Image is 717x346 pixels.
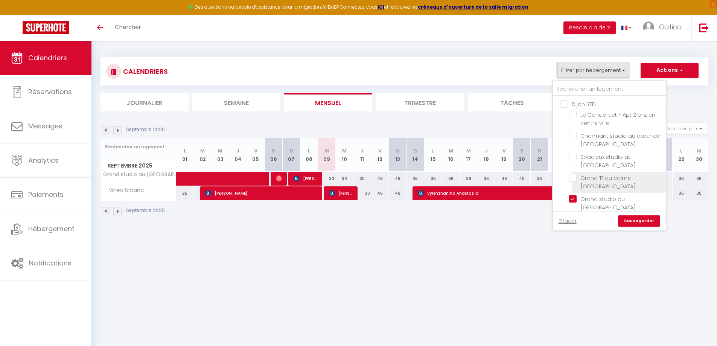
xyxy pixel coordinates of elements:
[559,217,577,225] a: Effacer
[442,172,460,186] div: 36
[371,138,389,172] th: 12
[335,138,353,172] th: 10
[353,186,371,200] div: 30
[28,53,67,62] span: Calendriers
[389,186,406,200] div: 46
[389,172,406,186] div: 48
[318,172,335,186] div: 30
[432,147,434,154] abbr: L
[28,224,75,233] span: Hébergement
[466,147,471,154] abbr: M
[449,147,453,154] abbr: M
[229,138,247,172] th: 04
[495,172,513,186] div: 48
[580,153,636,169] span: Spacieux studio au [GEOGRAPHIC_DATA]
[101,160,176,171] span: Septembre 2025
[121,63,168,80] h3: CALENDRIERS
[192,93,280,111] li: Semaine
[28,87,72,96] span: Réservations
[115,23,141,31] span: Chercher
[477,138,495,172] th: 18
[342,147,347,154] abbr: M
[329,186,353,200] span: [PERSON_NAME]
[418,186,548,200] span: Vylehzhanina Anastasiia
[396,147,399,154] abbr: S
[218,147,222,154] abbr: M
[28,121,62,131] span: Messages
[641,63,699,78] button: Actions
[673,172,690,186] div: 36
[289,147,293,154] abbr: D
[580,174,636,190] span: Grand T1 au calme - [GEOGRAPHIC_DATA]
[553,82,666,96] input: Rechercher un logement...
[236,147,239,154] abbr: J
[406,172,424,186] div: 36
[294,171,317,186] span: [PERSON_NAME]
[276,171,282,186] span: [PERSON_NAME]
[23,21,69,34] img: Super Booking
[212,138,229,172] th: 03
[513,172,531,186] div: 48
[335,172,353,186] div: 30
[548,172,566,186] div: 36
[371,172,389,186] div: 48
[618,215,660,227] a: Sauvegarder
[477,172,495,186] div: 36
[485,147,488,154] abbr: J
[418,4,528,10] a: créneaux d'ouverture de la salle migration
[353,138,371,172] th: 11
[468,93,556,111] li: Tâches
[413,147,417,154] abbr: D
[673,138,690,172] th: 29
[690,172,708,186] div: 36
[194,138,212,172] th: 02
[580,132,660,148] span: Charmant studio au cœur de [GEOGRAPHIC_DATA]
[537,147,541,154] abbr: D
[460,138,477,172] th: 17
[6,3,29,26] button: Ouvrir le widget de chat LiveChat
[318,138,335,172] th: 09
[424,172,442,186] div: 36
[495,138,513,172] th: 19
[126,126,165,133] p: Septembre 2025
[28,190,64,199] span: Paiements
[254,147,257,154] abbr: V
[673,186,690,200] div: 35
[680,147,682,154] abbr: L
[548,186,566,200] div: 35
[637,15,691,41] a: ... Gatica
[353,172,371,186] div: 30
[552,80,667,231] div: Filtrer par hébergement
[247,138,265,172] th: 05
[513,138,531,172] th: 20
[557,63,629,78] button: Filtrer par hébergement
[460,172,477,186] div: 36
[442,138,460,172] th: 16
[580,111,655,127] span: Le Condorcet - Apt 2 prs, en centre ville
[272,147,275,154] abbr: S
[378,4,384,10] a: ICI
[690,186,708,200] div: 35
[371,186,389,200] div: 46
[378,147,382,154] abbr: V
[424,138,442,172] th: 15
[520,147,524,154] abbr: S
[389,138,406,172] th: 13
[105,140,172,154] input: Rechercher un logement...
[643,21,654,33] img: ...
[184,147,186,154] abbr: L
[699,23,709,32] img: logout
[308,147,310,154] abbr: L
[376,93,464,111] li: Trimestre
[324,147,329,154] abbr: M
[406,138,424,172] th: 14
[200,147,205,154] abbr: M
[652,123,708,134] button: Gestion des prix
[126,207,165,214] p: Septembre 2025
[176,138,194,172] th: 01
[102,186,146,195] span: Vinea Urbana
[548,138,566,172] th: 22
[697,147,702,154] abbr: M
